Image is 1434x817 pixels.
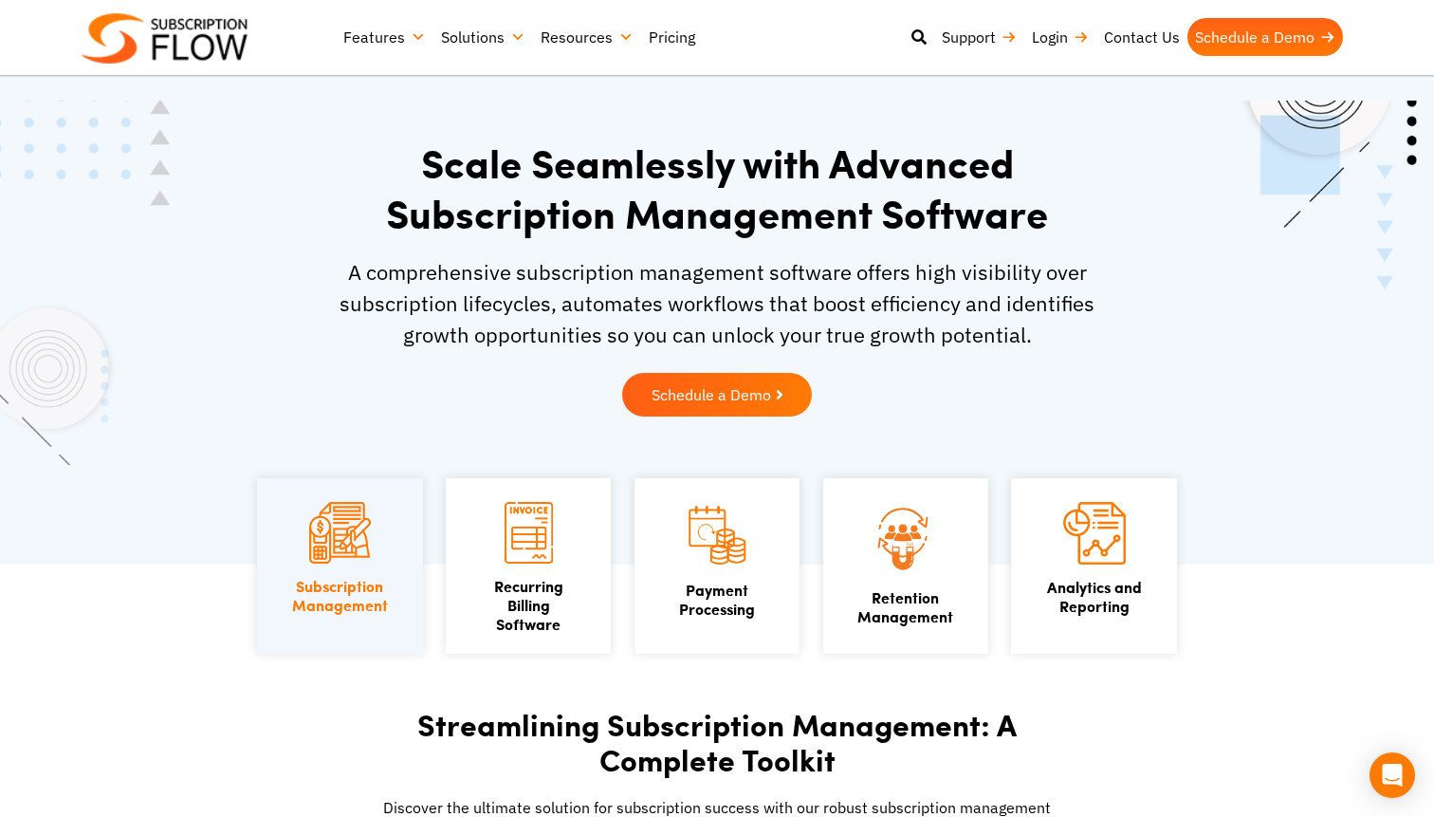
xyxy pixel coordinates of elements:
span: Schedule a Demo [652,387,771,402]
a: PaymentProcessing [679,579,755,620]
a: Retention Management [857,586,953,627]
a: Pricing [641,18,703,56]
img: Subscriptionflow [82,13,248,64]
img: Recurring Billing Software icon [505,502,553,564]
a: SubscriptionManagement [292,575,388,616]
a: Contact Us [1096,18,1187,56]
a: Schedule a Demo [622,373,812,417]
img: Payment Processing icon [686,502,747,567]
a: Recurring Billing Software [494,575,563,635]
img: Analytics and Reporting icon [1063,502,1126,565]
img: Retention Management icon [852,502,961,574]
p: A comprehensive subscription management software offers high visibility over subscription lifecyc... [323,256,1111,350]
a: Resources [533,18,641,56]
a: Schedule a Demo [1187,18,1343,56]
a: Solutions [433,18,533,56]
h1: Scale Seamlessly with Advanced Subscription Management Software [323,138,1111,237]
a: Features [336,18,433,56]
img: Subscription Management icon [309,502,371,564]
a: Analytics andReporting [1047,576,1142,617]
div: Open Intercom Messenger [1370,752,1415,798]
h2: Streamlining Subscription Management: A Complete Toolkit [366,707,1068,777]
a: Support [934,18,1024,56]
a: Login [1024,18,1096,56]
